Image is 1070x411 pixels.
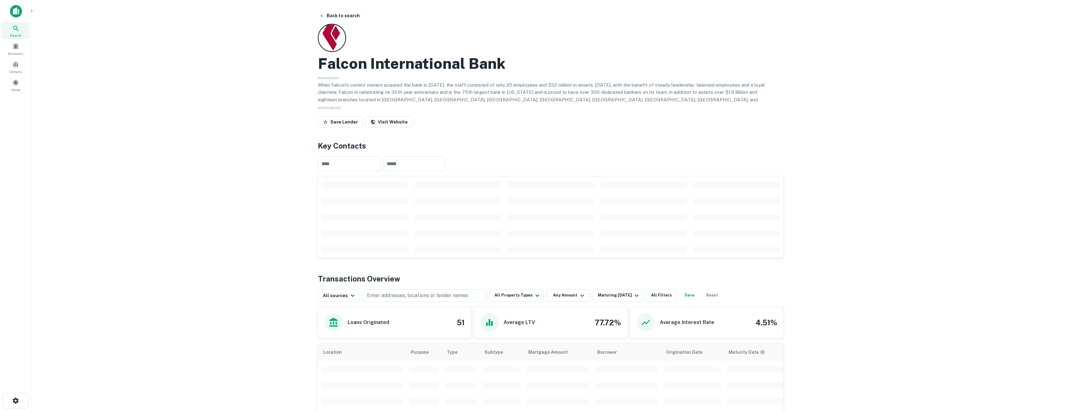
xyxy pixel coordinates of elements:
[2,77,29,94] a: Saved
[528,348,576,356] span: Mortgage Amount
[489,289,544,302] button: All Property Types
[756,317,777,328] h4: 4.51%
[10,33,21,38] span: Search
[680,289,700,302] button: Save your search to get updates of matches that match your search criteria.
[11,87,20,92] span: Saved
[484,348,503,356] span: Subtype
[8,51,23,56] span: Borrowers
[595,317,621,328] h4: 77.72%
[318,116,363,128] button: Save Lender
[318,273,400,284] h4: Transactions Overview
[318,176,783,258] div: scrollable content
[9,69,22,74] span: Contacts
[646,289,677,302] button: All Filters
[442,343,479,361] th: Type
[660,319,714,326] h6: Average Interest Rate
[318,54,505,73] h2: Falcon International Bank
[598,292,640,299] div: Maturing [DATE]
[597,348,617,356] span: Borrower
[406,343,442,361] th: Purpose
[2,22,29,39] a: Search
[724,343,786,361] th: Maturity dates displayed may be estimated. Please contact the lender for the most accurate maturi...
[729,349,773,356] span: Maturity dates displayed may be estimated. Please contact the lender for the most accurate maturi...
[318,76,339,80] span: Description
[504,319,535,326] h6: Average LTV
[592,343,661,361] th: Borrower
[2,58,29,75] a: Contacts
[323,348,350,356] span: Location
[318,81,784,111] p: When Falcon's current owners acquired the bank in [DATE], the staff consisted of only 20 employee...
[365,116,413,128] a: Visit Website
[666,348,711,356] span: Origination Date
[318,289,359,302] button: All sources
[702,289,722,302] button: Reset
[729,349,765,356] div: Maturity dates displayed may be estimated. Please contact the lender for the most accurate maturi...
[362,289,487,302] button: Enter addresses, locations or lender names
[479,343,523,361] th: Subtype
[348,319,389,326] h6: Loans Originated
[10,5,22,18] img: capitalize-icon.png
[411,348,437,356] span: Purpose
[593,289,643,302] button: Maturing [DATE]
[729,349,759,356] h6: Maturity Date
[367,292,468,299] p: Enter addresses, locations or lender names
[457,317,465,328] h4: 51
[523,343,592,361] th: Mortgage Amount
[318,106,341,110] span: SHOW MORE
[447,348,457,356] span: Type
[317,10,362,21] button: Back to search
[546,289,590,302] button: Any Amount
[661,343,724,361] th: Origination Date
[318,343,406,361] th: Location
[323,292,356,299] div: All sources
[2,40,29,57] a: Borrowers
[318,140,784,151] h4: Key Contacts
